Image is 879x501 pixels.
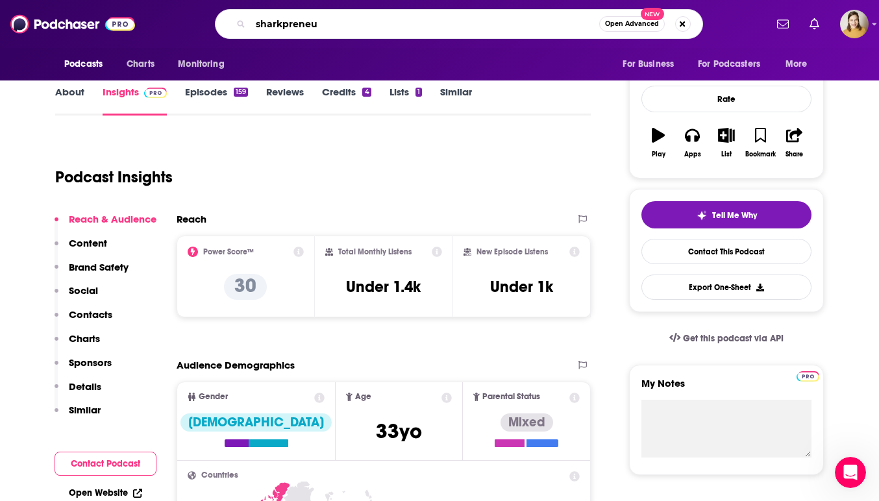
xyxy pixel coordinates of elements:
button: List [710,119,743,166]
button: Show profile menu [840,10,869,38]
span: Charts [127,55,155,73]
button: Bookmark [743,119,777,166]
iframe: Intercom live chat [835,457,866,488]
div: [DEMOGRAPHIC_DATA] [180,413,332,432]
span: Tell Me Why [712,210,757,221]
label: My Notes [641,377,811,400]
p: Charts [69,332,100,345]
button: open menu [776,52,824,77]
button: Sponsors [55,356,112,380]
a: Get this podcast via API [659,323,794,354]
p: Content [69,237,107,249]
a: Show notifications dropdown [772,13,794,35]
span: Monitoring [178,55,224,73]
div: Search podcasts, credits, & more... [215,9,703,39]
span: More [786,55,808,73]
button: Export One-Sheet [641,275,811,300]
h1: Podcast Insights [55,167,173,187]
input: Search podcasts, credits, & more... [251,14,599,34]
span: Open Advanced [605,21,659,27]
button: Brand Safety [55,261,129,285]
div: Apps [684,151,701,158]
img: tell me why sparkle [697,210,707,221]
p: 30 [224,274,267,300]
p: Reach & Audience [69,213,156,225]
a: Pro website [797,369,819,382]
button: Apps [675,119,709,166]
a: InsightsPodchaser Pro [103,86,167,116]
p: Contacts [69,308,112,321]
button: Similar [55,404,101,428]
a: About [55,86,84,116]
a: Episodes159 [185,86,248,116]
h2: Power Score™ [203,247,254,256]
p: Brand Safety [69,261,129,273]
button: Social [55,284,98,308]
span: Logged in as rebecca77781 [840,10,869,38]
a: Lists1 [390,86,422,116]
span: 33 yo [376,419,422,444]
div: Share [786,151,803,158]
div: 1 [415,88,422,97]
img: Podchaser - Follow, Share and Rate Podcasts [10,12,135,36]
img: User Profile [840,10,869,38]
div: Bookmark [745,151,776,158]
a: Reviews [266,86,304,116]
button: open menu [55,52,119,77]
a: Show notifications dropdown [804,13,824,35]
span: For Business [623,55,674,73]
button: Share [778,119,811,166]
span: Parental Status [482,393,540,401]
p: Sponsors [69,356,112,369]
img: Podchaser Pro [797,371,819,382]
span: Countries [201,471,238,480]
button: Details [55,380,101,404]
div: 4 [362,88,371,97]
button: open menu [689,52,779,77]
img: Podchaser Pro [144,88,167,98]
div: Mixed [501,413,553,432]
button: Play [641,119,675,166]
h2: Reach [177,213,206,225]
h2: Total Monthly Listens [338,247,412,256]
a: Charts [118,52,162,77]
h2: New Episode Listens [477,247,548,256]
button: Content [55,237,107,261]
button: open menu [613,52,690,77]
button: Reach & Audience [55,213,156,237]
button: Contact Podcast [55,452,156,476]
span: Age [355,393,371,401]
h2: Audience Demographics [177,359,295,371]
span: Get this podcast via API [683,333,784,344]
button: Open AdvancedNew [599,16,665,32]
button: Contacts [55,308,112,332]
div: Rate [641,86,811,112]
button: tell me why sparkleTell Me Why [641,201,811,228]
a: Open Website [69,487,142,498]
span: For Podcasters [698,55,760,73]
span: Gender [199,393,228,401]
span: Podcasts [64,55,103,73]
div: Play [652,151,665,158]
p: Details [69,380,101,393]
a: Contact This Podcast [641,239,811,264]
p: Similar [69,404,101,416]
div: 159 [234,88,248,97]
div: List [721,151,732,158]
a: Similar [440,86,472,116]
span: New [641,8,664,20]
button: Charts [55,332,100,356]
p: Social [69,284,98,297]
h3: Under 1.4k [346,277,421,297]
a: Credits4 [322,86,371,116]
button: open menu [169,52,241,77]
h3: Under 1k [490,277,553,297]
